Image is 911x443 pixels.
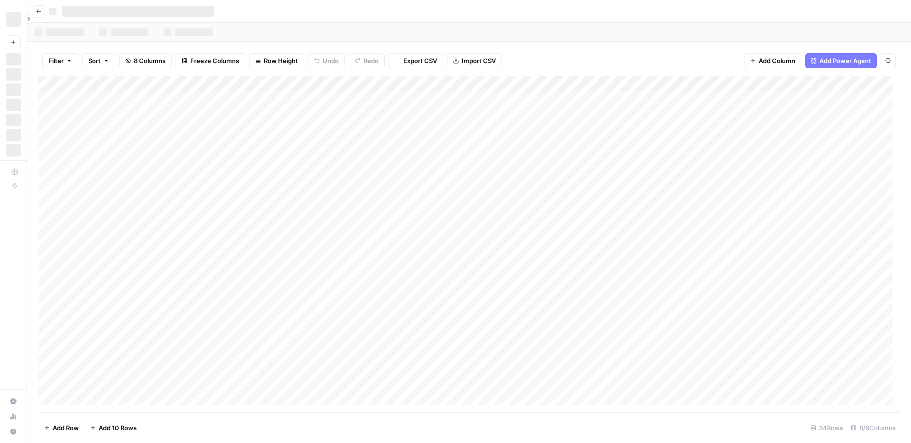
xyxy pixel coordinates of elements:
span: Export CSV [403,56,437,65]
button: Row Height [249,53,304,68]
span: Undo [323,56,339,65]
div: 34 Rows [807,420,847,435]
a: Usage [6,409,21,424]
span: Freeze Columns [190,56,239,65]
button: Export CSV [389,53,443,68]
button: Help + Support [6,424,21,439]
button: Add Column [744,53,801,68]
button: Sort [82,53,115,68]
button: Add 10 Rows [84,420,142,435]
button: Freeze Columns [176,53,245,68]
button: Redo [349,53,385,68]
button: Filter [42,53,78,68]
button: Undo [308,53,345,68]
a: Settings [6,394,21,409]
div: 8/8 Columns [847,420,900,435]
span: 8 Columns [134,56,166,65]
button: 8 Columns [119,53,172,68]
span: Row Height [264,56,298,65]
span: Import CSV [462,56,496,65]
span: Redo [363,56,379,65]
span: Add Power Agent [819,56,871,65]
span: Add Row [53,423,79,433]
span: Add 10 Rows [99,423,137,433]
span: Add Column [759,56,795,65]
button: Add Power Agent [805,53,877,68]
span: Filter [48,56,64,65]
button: Add Row [38,420,84,435]
span: Sort [88,56,101,65]
button: Import CSV [447,53,502,68]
